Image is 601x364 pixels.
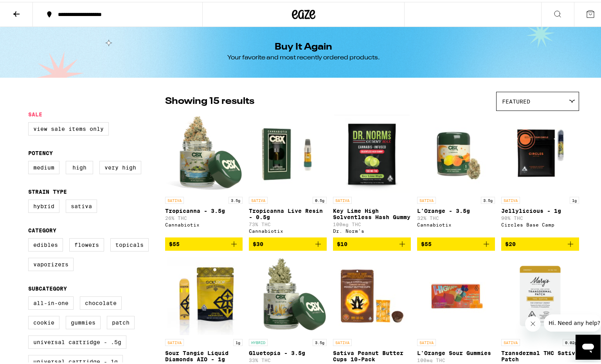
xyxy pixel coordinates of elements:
p: Sour Tangie Liquid Diamonds AIO - 1g [165,348,243,360]
p: SATIVA [165,337,184,344]
p: Transdermal THC Sativa Patch [501,348,579,360]
div: Circles Base Camp [501,220,579,225]
img: Dr. Norm's - Key Lime High Solventless Hash Gummy [334,113,410,191]
iframe: Message from company [544,312,601,330]
label: Very High [99,159,141,172]
img: Cannabiotix - Tropicanna - 3.5g [165,113,243,191]
p: HYBRID [249,337,268,344]
label: Flowers [69,236,104,250]
p: SATIVA [165,195,184,202]
p: SATIVA [249,195,268,202]
span: $10 [337,239,347,245]
p: SATIVA [333,337,352,344]
p: 3.5g [229,195,243,202]
img: Mary's Medicinals - Transdermal THC Sativa Patch [501,255,579,333]
label: Universal Cartridge - .5g [28,334,126,347]
p: SATIVA [501,337,520,344]
button: Add to bag [333,236,411,249]
span: $55 [169,239,180,245]
p: 26% THC [165,214,243,219]
div: Cannabiotix [417,220,495,225]
button: Add to bag [249,236,327,249]
legend: Strain Type [28,187,67,193]
label: High [66,159,93,172]
h1: Buy It Again [275,41,332,50]
a: Open page for Jellylicious - 1g from Circles Base Camp [501,113,579,236]
label: Topicals [110,236,149,250]
a: Open page for Tropicanna - 3.5g from Cannabiotix [165,113,243,236]
p: L'Orange - 3.5g [417,206,495,212]
span: Featured [502,96,530,103]
p: 32% THC [417,214,495,219]
button: Add to bag [417,236,495,249]
div: Cannabiotix [165,220,243,225]
img: Cannabiotix - Tropicanna Live Resin - 0.5g [249,113,327,191]
label: Medium [28,159,59,172]
img: Cannabiotix - L'Orange - 3.5g [417,113,495,191]
p: Jellylicious - 1g [501,206,579,212]
p: 1g [233,337,243,344]
span: $20 [505,239,516,245]
p: 3.5g [481,195,495,202]
img: GoldDrop - Sour Tangie Liquid Diamonds AIO - 1g [167,255,240,333]
img: Cannabiotix - Gluetopia - 3.5g [249,255,327,333]
label: Edibles [28,236,63,250]
p: 100mg THC [417,356,495,361]
p: 90% THC [501,214,579,219]
p: Key Lime High Solventless Hash Gummy [333,206,411,218]
p: 1g [570,195,579,202]
label: Gummies [66,314,101,327]
p: Sativa Peanut Butter Cups 10-Pack [333,348,411,360]
img: Highatus Powered by Cannabiotix - L'Orange Sour Gummies [417,255,495,333]
div: Cannabiotix [249,227,327,232]
legend: Category [28,225,56,232]
label: Sativa [66,198,97,211]
p: SATIVA [417,337,436,344]
legend: Sale [28,109,42,116]
p: 0.5g [313,195,327,202]
p: Tropicanna Live Resin - 0.5g [249,206,327,218]
div: Your favorite and most recently ordered products. [227,52,380,60]
label: Vaporizers [28,256,74,269]
p: Gluetopia - 3.5g [249,348,327,354]
a: Open page for Key Lime High Solventless Hash Gummy from Dr. Norm's [333,113,411,236]
a: Open page for Tropicanna Live Resin - 0.5g from Cannabiotix [249,113,327,236]
p: SATIVA [333,195,352,202]
label: Cookie [28,314,59,327]
button: Add to bag [501,236,579,249]
p: 0.02g [563,337,579,344]
label: View Sale Items Only [28,120,109,134]
p: SATIVA [417,195,436,202]
div: Dr. Norm's [333,227,411,232]
p: L'Orange Sour Gummies [417,348,495,354]
p: Showing 15 results [165,93,254,106]
p: 3.5g [313,337,327,344]
label: All-In-One [28,294,74,308]
iframe: Close message [525,314,541,330]
p: 73% THC [249,220,327,225]
legend: Subcategory [28,284,67,290]
p: Tropicanna - 3.5g [165,206,243,212]
iframe: Button to launch messaging window [576,333,601,358]
span: $30 [253,239,263,245]
span: $55 [421,239,432,245]
label: Hybrid [28,198,59,211]
a: Open page for L'Orange - 3.5g from Cannabiotix [417,113,495,236]
img: Circles Base Camp - Jellylicious - 1g [501,113,579,191]
p: 100mg THC [333,220,411,225]
button: Add to bag [165,236,243,249]
label: Patch [107,314,135,327]
label: Chocolate [80,294,122,308]
p: SATIVA [501,195,520,202]
legend: Potency [28,148,53,154]
img: Emerald Sky - Sativa Peanut Butter Cups 10-Pack [333,255,411,333]
p: 33% THC [249,356,327,361]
